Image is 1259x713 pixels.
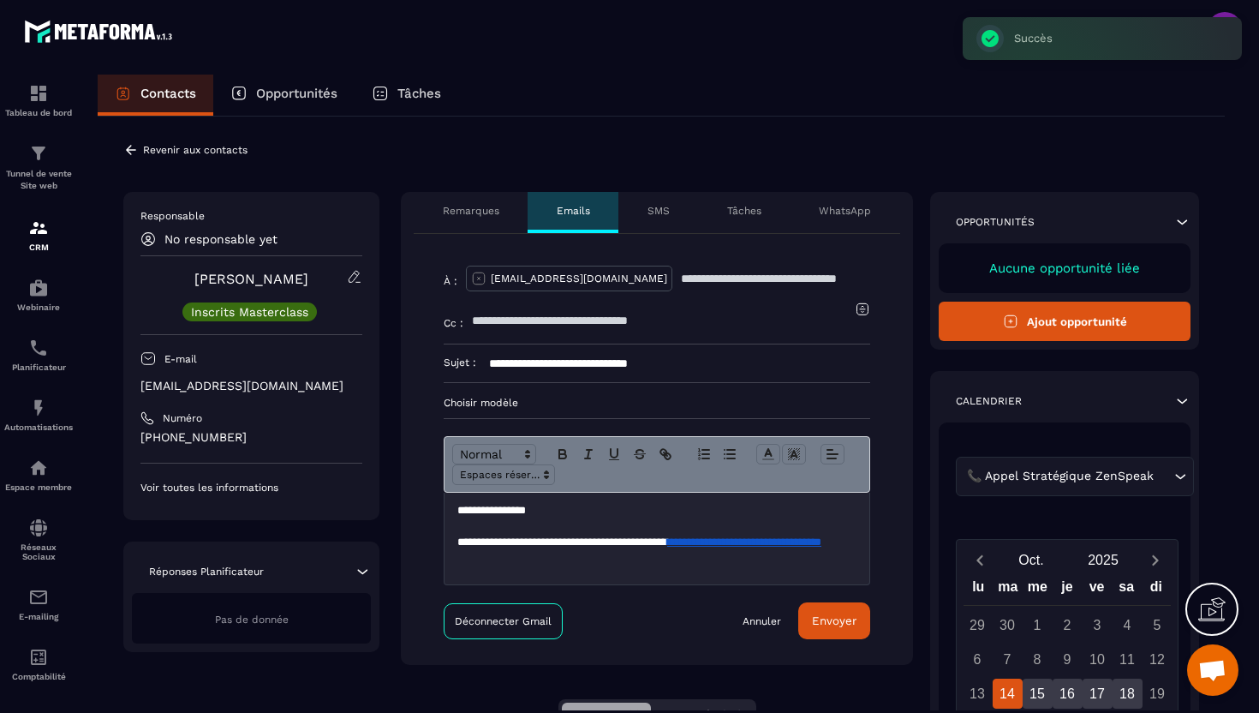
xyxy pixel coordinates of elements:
[28,518,49,538] img: social-network
[956,261,1173,276] p: Aucune opportunité liée
[1023,610,1053,640] div: 1
[4,303,73,312] p: Webinaire
[963,644,993,674] div: 6
[1053,610,1083,640] div: 2
[194,271,308,287] a: [PERSON_NAME]
[1113,610,1143,640] div: 4
[1141,575,1171,605] div: di
[1053,575,1083,605] div: je
[24,15,178,47] img: logo
[397,86,441,101] p: Tâches
[1053,679,1083,709] div: 16
[743,614,781,628] a: Annuler
[4,634,73,694] a: accountantaccountantComptabilité
[1143,679,1172,709] div: 19
[444,396,870,410] p: Choisir modèle
[1083,644,1113,674] div: 10
[28,398,49,418] img: automations
[28,83,49,104] img: formation
[355,75,458,116] a: Tâches
[1113,644,1143,674] div: 11
[1157,467,1170,486] input: Search for option
[4,422,73,432] p: Automatisations
[4,168,73,192] p: Tunnel de vente Site web
[444,603,563,639] a: Déconnecter Gmail
[1023,575,1053,605] div: me
[4,612,73,621] p: E-mailing
[4,482,73,492] p: Espace membre
[140,378,362,394] p: [EMAIL_ADDRESS][DOMAIN_NAME]
[4,505,73,574] a: social-networksocial-networkRéseaux Sociaux
[993,644,1023,674] div: 7
[1187,644,1238,696] div: Ouvrir le chat
[4,325,73,385] a: schedulerschedulerPlanificateur
[4,672,73,681] p: Comptabilité
[963,679,993,709] div: 13
[28,218,49,238] img: formation
[443,204,499,218] p: Remarques
[1143,644,1172,674] div: 12
[995,545,1067,575] button: Open months overlay
[4,130,73,205] a: formationformationTunnel de vente Site web
[993,679,1023,709] div: 14
[1067,545,1139,575] button: Open years overlay
[1023,679,1053,709] div: 15
[4,70,73,130] a: formationformationTableau de bord
[647,204,670,218] p: SMS
[164,352,197,366] p: E-mail
[98,75,213,116] a: Contacts
[819,204,871,218] p: WhatsApp
[963,467,1157,486] span: 📞 Appel Stratégique ZenSpeak
[1083,679,1113,709] div: 17
[143,144,248,156] p: Revenir aux contacts
[140,429,362,446] p: [PHONE_NUMBER]
[993,575,1023,605] div: ma
[963,610,993,640] div: 29
[4,205,73,265] a: formationformationCRM
[1139,548,1171,572] button: Next month
[4,108,73,117] p: Tableau de bord
[163,411,202,425] p: Numéro
[149,565,264,578] p: Réponses Planificateur
[4,362,73,372] p: Planificateur
[956,394,1022,408] p: Calendrier
[1112,575,1142,605] div: sa
[993,610,1023,640] div: 30
[1082,575,1112,605] div: ve
[140,86,196,101] p: Contacts
[956,457,1194,496] div: Search for option
[557,204,590,218] p: Emails
[444,274,457,288] p: À :
[4,542,73,561] p: Réseaux Sociaux
[28,647,49,668] img: accountant
[444,316,463,330] p: Cc :
[4,445,73,505] a: automationsautomationsEspace membre
[727,204,761,218] p: Tâches
[444,356,476,369] p: Sujet :
[4,243,73,252] p: CRM
[964,548,995,572] button: Previous month
[956,215,1035,229] p: Opportunités
[28,143,49,164] img: formation
[28,338,49,358] img: scheduler
[4,265,73,325] a: automationsautomationsWebinaire
[1113,679,1143,709] div: 18
[256,86,337,101] p: Opportunités
[164,232,277,246] p: No responsable yet
[191,306,308,318] p: Inscrits Masterclass
[28,278,49,298] img: automations
[140,481,362,494] p: Voir toutes les informations
[28,587,49,608] img: email
[1083,610,1113,640] div: 3
[798,602,870,639] button: Envoyer
[213,75,355,116] a: Opportunités
[1053,644,1083,674] div: 9
[1023,644,1053,674] div: 8
[939,302,1190,341] button: Ajout opportunité
[1143,610,1172,640] div: 5
[4,574,73,634] a: emailemailE-mailing
[140,209,362,223] p: Responsable
[491,272,667,285] p: [EMAIL_ADDRESS][DOMAIN_NAME]
[4,385,73,445] a: automationsautomationsAutomatisations
[964,575,993,605] div: lu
